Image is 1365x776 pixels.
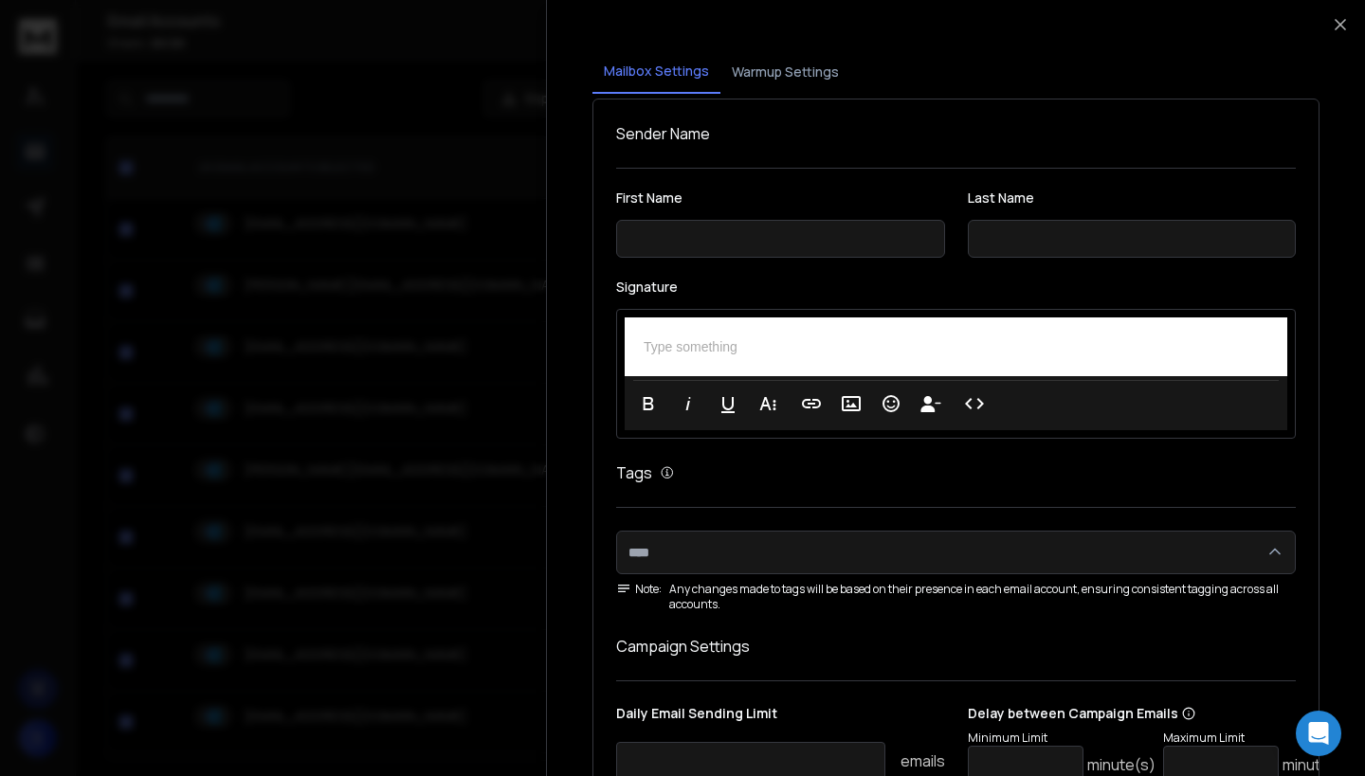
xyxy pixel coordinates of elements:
[720,51,850,93] button: Warmup Settings
[630,385,666,423] button: Bold (⌘B)
[616,635,1296,658] h1: Campaign Settings
[1163,731,1351,746] p: Maximum Limit
[616,280,1296,294] label: Signature
[901,749,945,772] p: emails
[968,731,1156,746] p: Minimum Limit
[968,704,1351,723] p: Delay between Campaign Emails
[1296,711,1341,756] div: Open Intercom Messenger
[616,704,945,731] p: Daily Email Sending Limit
[913,385,949,423] button: Insert Unsubscribe Link
[873,385,909,423] button: Emoticons
[592,50,720,94] button: Mailbox Settings
[616,461,652,484] h1: Tags
[1283,753,1351,776] p: minute(s)
[968,191,1297,205] label: Last Name
[616,582,662,597] span: Note:
[1087,753,1156,776] p: minute(s)
[616,582,1296,612] div: Any changes made to tags will be based on their presence in each email account, ensuring consiste...
[616,122,1296,145] h1: Sender Name
[793,385,829,423] button: Insert Link (⌘K)
[750,385,786,423] button: More Text
[833,385,869,423] button: Insert Image (⌘P)
[616,191,945,205] label: First Name
[710,385,746,423] button: Underline (⌘U)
